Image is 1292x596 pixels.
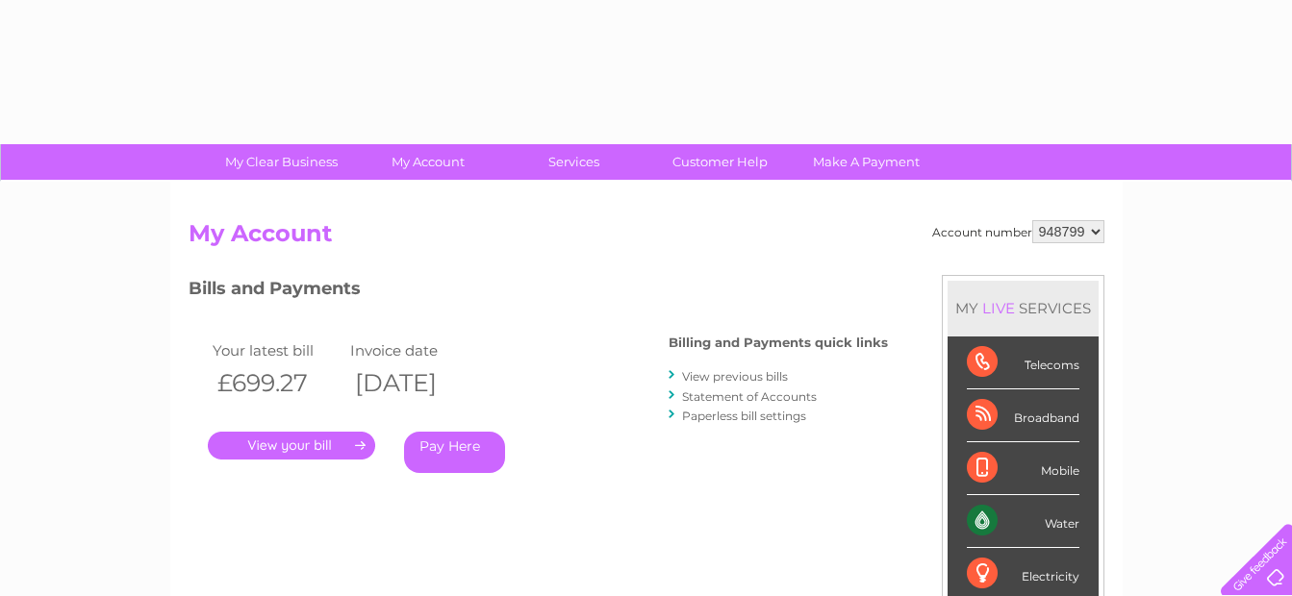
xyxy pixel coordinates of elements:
div: Water [967,495,1079,548]
h4: Billing and Payments quick links [669,335,888,350]
th: £699.27 [208,363,346,403]
h3: Bills and Payments [189,275,888,309]
a: My Clear Business [202,144,361,180]
a: Customer Help [641,144,799,180]
td: Your latest bill [208,337,346,363]
a: Services [494,144,653,180]
div: Mobile [967,442,1079,495]
a: Paperless bill settings [682,409,806,423]
a: . [208,432,375,459]
h2: My Account [189,220,1104,257]
a: Pay Here [404,432,505,473]
div: Telecoms [967,336,1079,389]
a: Statement of Accounts [682,389,817,404]
th: [DATE] [345,363,484,403]
a: My Account [348,144,507,180]
div: LIVE [978,299,1019,317]
a: View previous bills [682,369,788,384]
div: Account number [932,220,1104,243]
a: Make A Payment [787,144,946,180]
td: Invoice date [345,337,484,363]
div: Broadband [967,389,1079,442]
div: MY SERVICES [948,281,1099,335]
